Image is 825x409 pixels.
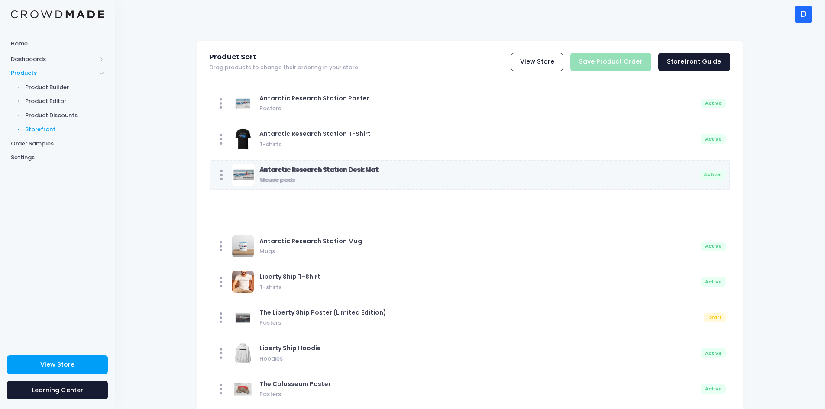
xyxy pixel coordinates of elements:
[11,153,104,162] span: Settings
[259,237,362,245] span: Antarctic Research Station Mug
[25,125,104,134] span: Storefront
[795,6,812,23] div: D
[11,139,104,148] span: Order Samples
[7,355,108,374] a: View Store
[7,381,108,399] a: Learning Center
[511,53,563,71] a: View Store
[40,360,74,369] span: View Store
[259,281,698,291] span: T-shirts
[701,134,726,144] div: Active
[259,272,320,281] span: Liberty Ship T-Shirt
[701,348,726,358] div: Active
[210,53,256,61] span: Product Sort
[259,174,698,184] span: Mouse pads
[701,277,726,287] div: Active
[11,55,97,64] span: Dashboards
[259,317,701,327] span: Posters
[701,242,726,251] div: Active
[259,94,369,103] span: Antarctic Research Station Poster
[259,246,698,256] span: Mugs
[259,380,331,388] span: The Colosseum Poster
[658,53,730,71] a: Storefront Guide
[11,69,97,77] span: Products
[701,99,726,108] div: Active
[25,83,104,92] span: Product Builder
[259,165,378,174] span: Antarctic Research Station Desk Mat
[11,10,104,19] img: Logo
[25,111,104,120] span: Product Discounts
[259,344,321,352] span: Liberty Ship Hoodie
[704,313,726,322] div: Draft
[701,170,726,180] div: Active
[32,386,83,394] span: Learning Center
[259,129,371,138] span: Antarctic Research Station T-Shirt
[25,97,104,106] span: Product Editor
[259,389,698,399] span: Posters
[210,64,359,71] span: Drag products to change their ordering in your store.
[701,384,726,394] div: Active
[259,353,698,363] span: Hoodies
[259,308,386,317] span: The Liberty Ship Poster (Limited Edition)
[11,39,104,48] span: Home
[259,103,698,113] span: Posters
[259,138,698,148] span: T-shirts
